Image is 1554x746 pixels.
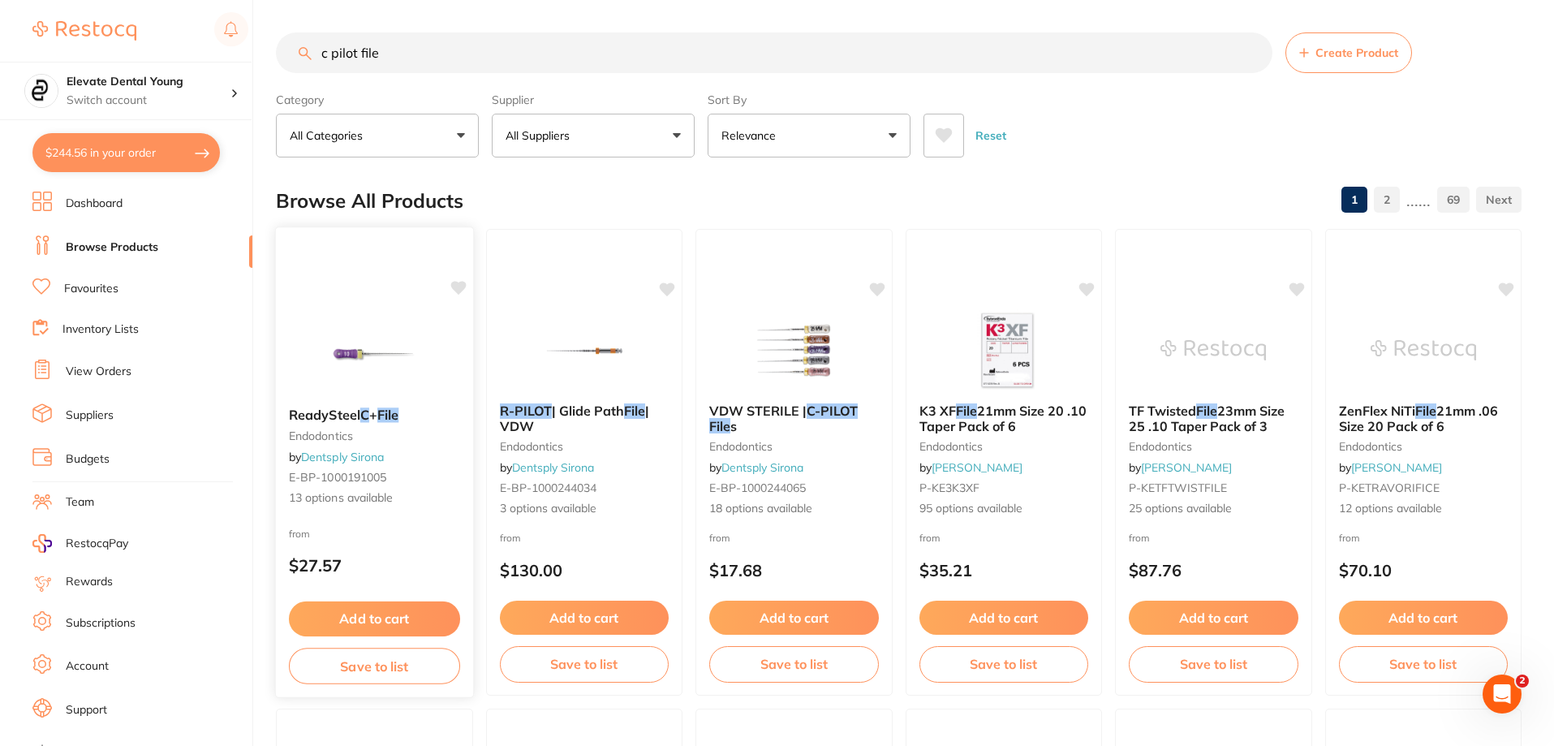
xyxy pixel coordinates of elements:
[500,501,669,517] span: 3 options available
[25,75,58,107] img: Elevate Dental Young
[289,407,460,423] b: ReadySteel C+ File
[1129,403,1298,433] b: TF Twisted File 23mm Size 25 .10 Taper Pack of 3
[1129,403,1285,433] span: 23mm Size 25 .10 Taper Pack of 3
[67,74,230,90] h4: Elevate Dental Young
[506,127,576,144] p: All Suppliers
[67,93,230,109] p: Switch account
[1129,561,1298,580] p: $87.76
[66,574,113,590] a: Rewards
[1483,675,1522,714] iframe: Intercom live chat
[66,658,109,675] a: Account
[807,403,858,419] em: C-PILOT
[919,601,1089,635] button: Add to cart
[360,407,369,423] em: C
[500,481,596,495] span: E-BP-1000244034
[1341,183,1367,216] a: 1
[1339,532,1360,544] span: from
[709,561,879,580] p: $17.68
[289,450,384,464] span: by
[492,93,695,107] label: Supplier
[709,532,730,544] span: from
[500,532,521,544] span: from
[500,646,669,682] button: Save to list
[1351,460,1442,475] a: [PERSON_NAME]
[1339,403,1498,433] span: 21mm .06 Size 20 Pack of 6
[66,536,128,552] span: RestocqPay
[276,32,1272,73] input: Search Products
[919,460,1022,475] span: by
[66,364,131,380] a: View Orders
[289,527,310,539] span: from
[730,418,737,434] span: s
[32,12,136,50] a: Restocq Logo
[919,501,1089,517] span: 95 options available
[1129,501,1298,517] span: 25 options available
[66,239,158,256] a: Browse Products
[1374,183,1400,216] a: 2
[1129,646,1298,682] button: Save to list
[500,460,594,475] span: by
[1129,532,1150,544] span: from
[709,418,730,434] em: File
[66,702,107,718] a: Support
[1129,481,1227,495] span: P-KETFTWISTFILE
[276,93,479,107] label: Category
[741,309,846,390] img: VDW STERILE | C-PILOT Files
[64,281,118,297] a: Favourites
[1339,646,1509,682] button: Save to list
[919,646,1089,682] button: Save to list
[290,127,369,144] p: All Categories
[301,450,384,464] a: Dentsply Sirona
[289,648,460,684] button: Save to list
[721,460,803,475] a: Dentsply Sirona
[1437,183,1470,216] a: 69
[709,601,879,635] button: Add to cart
[500,403,552,419] em: R-PILOT
[1415,403,1436,419] em: File
[276,114,479,157] button: All Categories
[919,403,1089,433] b: K3 XF File 21mm Size 20 .10 Taper Pack of 6
[919,561,1089,580] p: $35.21
[66,494,94,511] a: Team
[919,481,979,495] span: P-KE3K3XF
[552,403,624,419] span: | Glide Path
[62,321,139,338] a: Inventory Lists
[321,313,428,395] img: ReadySteel C+ File
[1339,481,1440,495] span: P-KETRAVORIFICE
[1315,46,1398,59] span: Create Product
[721,127,782,144] p: Relevance
[1129,601,1298,635] button: Add to cart
[500,403,649,433] span: | VDW
[500,601,669,635] button: Add to cart
[624,403,645,419] em: File
[369,407,377,423] span: +
[1129,403,1196,419] span: TF Twisted
[1339,501,1509,517] span: 12 options available
[66,196,123,212] a: Dashboard
[956,403,977,419] em: File
[919,403,1087,433] span: 21mm Size 20 .10 Taper Pack of 6
[500,440,669,453] small: endodontics
[1129,460,1232,475] span: by
[32,534,52,553] img: RestocqPay
[1339,561,1509,580] p: $70.10
[1141,460,1232,475] a: [PERSON_NAME]
[919,440,1089,453] small: endodontics
[66,451,110,468] a: Budgets
[709,440,879,453] small: endodontics
[1160,309,1266,390] img: TF Twisted File 23mm Size 25 .10 Taper Pack of 3
[1285,32,1412,73] button: Create Product
[709,481,806,495] span: E-BP-1000244065
[500,561,669,580] p: $130.00
[492,114,695,157] button: All Suppliers
[500,403,669,433] b: R-PILOT | Glide Path File | VDW
[289,429,460,442] small: endodontics
[708,114,910,157] button: Relevance
[1516,675,1529,688] span: 2
[66,407,114,424] a: Suppliers
[289,490,460,507] span: 13 options available
[1406,191,1431,209] p: ......
[289,602,460,636] button: Add to cart
[919,532,941,544] span: from
[709,403,807,419] span: VDW STERILE |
